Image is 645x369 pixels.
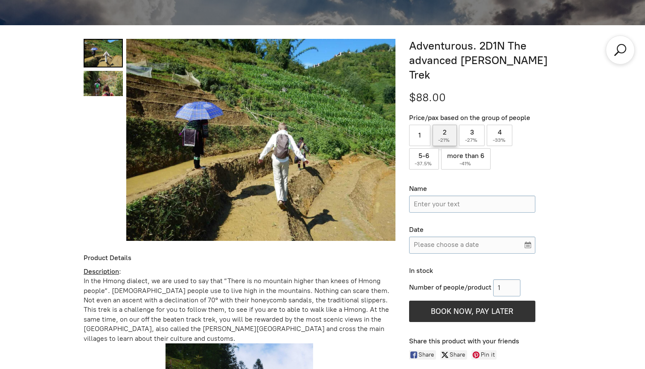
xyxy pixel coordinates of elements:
input: 1 [493,279,520,296]
div: Product Details [84,254,395,263]
span: -27% [465,137,479,143]
a: Adventurous. 2D1N The advanced Muong Hoa Trek 0 [84,39,123,67]
label: 3 [459,125,485,146]
span: Share [418,350,436,360]
label: 1 [409,125,430,146]
span: Number of people/product [409,283,491,291]
u: Description [84,267,119,275]
input: Name [409,196,535,213]
a: Adventurous. 2D1N The advanced Muong Hoa Trek 1 [84,71,123,96]
div: Share this product with your friends [409,337,561,346]
div: In the Hmong dialect, we are used to say that “There is no mountain higher than knees of Hmong pe... [84,276,395,343]
a: Pin it [471,350,497,360]
label: more than 6 [441,148,491,170]
span: -41% [459,161,472,167]
span: BOOK NOW, PAY LATER [431,307,513,316]
div: Date [409,225,535,234]
span: In stock [409,266,433,275]
a: Share [409,350,436,360]
h1: Adventurous. 2D1N The advanced [PERSON_NAME] Trek [409,39,561,82]
span: -21% [438,137,451,143]
input: Please choose a date [409,237,535,254]
div: Name [409,184,535,193]
a: Search products [613,42,628,58]
label: 4 [487,125,513,146]
button: BOOK NOW, PAY LATER [409,301,535,322]
span: Share [450,350,467,360]
span: Pin it [481,350,497,360]
img: Adventurous. 2D1N The advanced Muong Hoa Trek [126,39,395,241]
label: 5-6 [409,148,439,170]
span: -33% [493,137,507,143]
div: : [84,267,395,276]
span: $88.00 [409,91,446,104]
div: Price/pax based on the group of people [409,114,535,123]
label: 2 [433,125,457,146]
a: Share [440,350,467,360]
span: -37.5% [415,161,433,167]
